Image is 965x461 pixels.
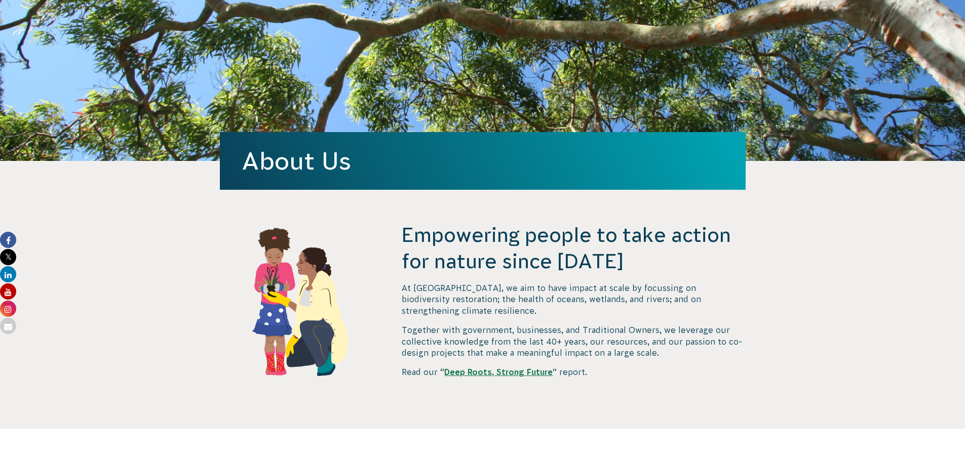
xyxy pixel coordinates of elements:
[402,366,745,378] p: Read our “ ” report.
[242,147,723,175] h1: About Us
[402,324,745,358] p: Together with government, businesses, and Traditional Owners, we leverage our collective knowledg...
[402,282,745,316] p: At [GEOGRAPHIC_DATA], we aim to have impact at scale by focussing on biodiversity restoration; th...
[402,222,745,274] h4: Empowering people to take action for nature since [DATE]
[444,367,553,376] a: Deep Roots, Strong Future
